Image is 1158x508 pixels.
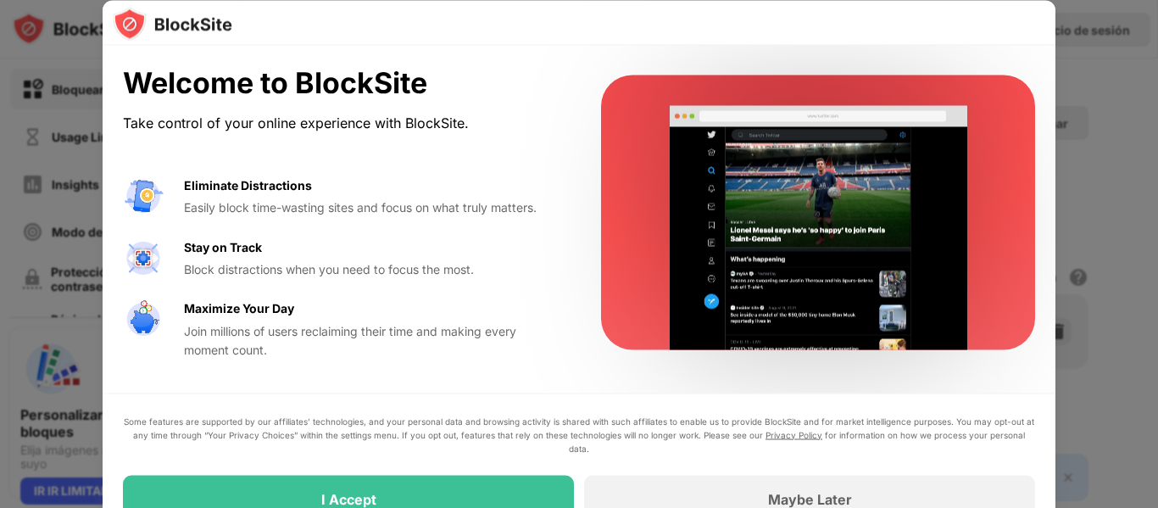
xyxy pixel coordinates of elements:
a: Privacy Policy [766,429,822,439]
img: logo-blocksite.svg [113,7,232,41]
div: Take control of your online experience with BlockSite. [123,110,560,135]
div: Welcome to BlockSite [123,66,560,101]
div: Some features are supported by our affiliates’ technologies, and your personal data and browsing ... [123,414,1035,455]
div: I Accept [321,490,376,507]
img: value-avoid-distractions.svg [123,176,164,216]
div: Maybe Later [768,490,852,507]
div: Easily block time-wasting sites and focus on what truly matters. [184,198,560,217]
div: Join millions of users reclaiming their time and making every moment count. [184,321,560,360]
div: Eliminate Distractions [184,176,312,194]
div: Maximize Your Day [184,299,294,318]
img: value-safe-time.svg [123,299,164,340]
img: value-focus.svg [123,237,164,278]
div: Block distractions when you need to focus the most. [184,260,560,278]
div: Stay on Track [184,237,262,256]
